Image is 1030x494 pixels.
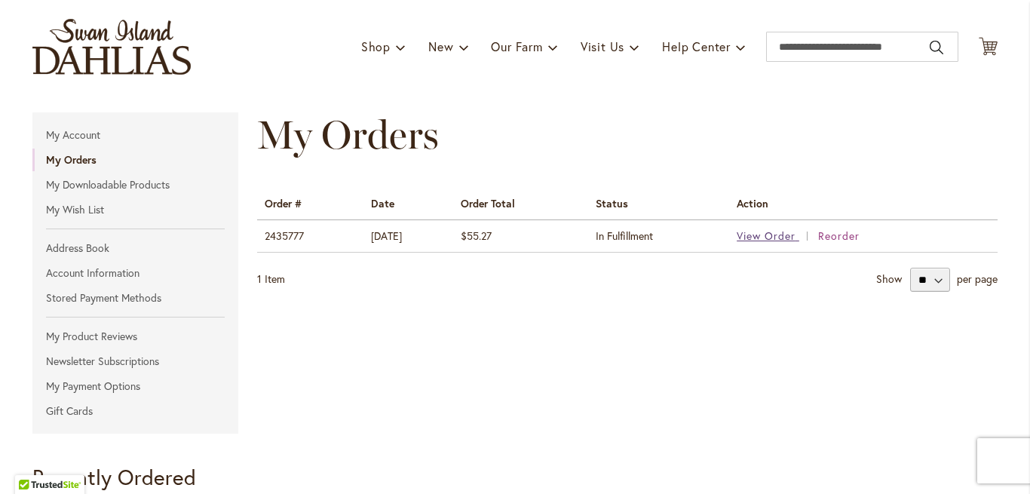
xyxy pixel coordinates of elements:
[662,38,731,54] span: Help Center
[363,220,453,253] td: [DATE]
[32,463,196,491] strong: Recently Ordered
[32,262,238,284] a: Account Information
[32,124,238,146] a: My Account
[257,272,285,286] span: 1 Item
[588,188,729,219] th: Status
[428,38,453,54] span: New
[737,229,795,243] span: View Order
[32,350,238,373] a: Newsletter Subscriptions
[32,375,238,397] a: My Payment Options
[257,220,363,253] td: 2435777
[32,325,238,348] a: My Product Reviews
[876,272,902,286] strong: Show
[257,188,363,219] th: Order #
[729,188,998,219] th: Action
[32,198,238,221] a: My Wish List
[588,220,729,253] td: In Fulfillment
[32,287,238,309] a: Stored Payment Methods
[32,237,238,259] a: Address Book
[363,188,453,219] th: Date
[453,188,588,219] th: Order Total
[461,229,492,243] span: $55.27
[32,173,238,196] a: My Downloadable Products
[818,229,860,243] a: Reorder
[32,400,238,422] a: Gift Cards
[257,111,439,158] span: My Orders
[32,149,238,171] strong: My Orders
[491,38,542,54] span: Our Farm
[11,440,54,483] iframe: Launch Accessibility Center
[581,38,624,54] span: Visit Us
[957,272,998,286] span: per page
[361,38,391,54] span: Shop
[737,229,815,243] a: View Order
[32,19,191,75] a: store logo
